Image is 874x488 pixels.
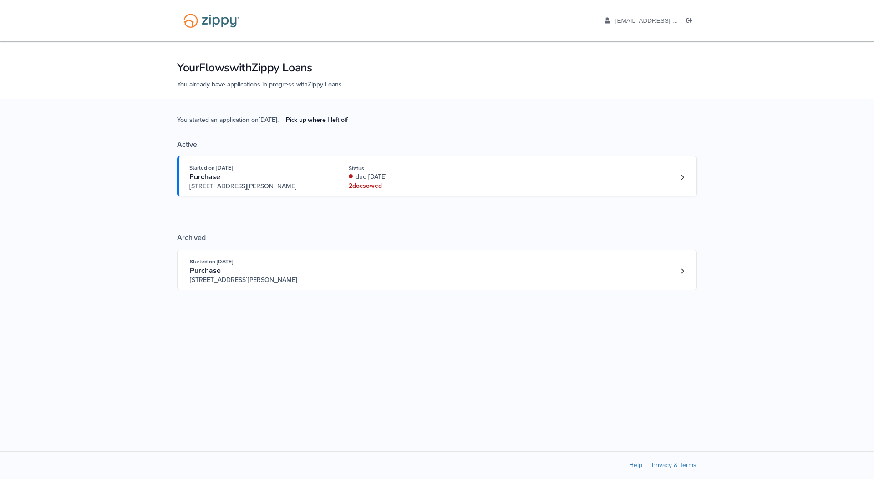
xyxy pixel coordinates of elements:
div: due [DATE] [349,172,470,181]
span: You already have applications in progress with Zippy Loans . [177,80,343,88]
a: Help [629,461,642,469]
a: Open loan 3802615 [177,250,697,290]
div: Active [177,140,697,149]
a: Open loan 4228033 [177,156,697,196]
a: Log out [686,17,696,26]
a: Loan number 4228033 [676,171,689,184]
span: Purchase [189,172,220,181]
span: [STREET_ADDRESS][PERSON_NAME] [190,276,329,285]
a: Privacy & Terms [652,461,696,469]
a: Pick up where I left off [279,112,355,127]
span: Started on [DATE] [189,165,233,171]
a: Loan number 3802615 [676,264,689,278]
a: edit profile [605,17,720,26]
span: You started an application on [DATE] . [177,115,355,140]
div: Status [349,164,470,172]
span: aaboley88@icloud.com [615,17,720,24]
span: Started on [DATE] [190,258,233,265]
img: Logo [178,9,245,32]
h1: Your Flows with Zippy Loans [177,60,697,75]
span: [STREET_ADDRESS][PERSON_NAME] [189,182,328,191]
span: Purchase [190,266,221,275]
div: 2 doc s owed [349,181,470,191]
div: Archived [177,233,697,242]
